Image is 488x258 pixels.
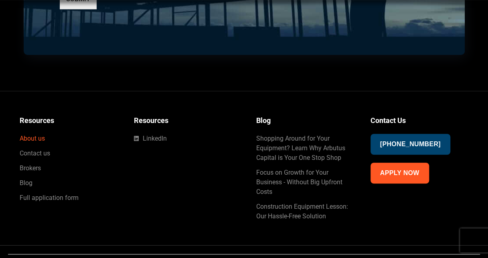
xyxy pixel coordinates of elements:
a: Focus on Growth for Your Business - Without Big Upfront Costs [256,168,354,197]
a: About us [20,134,118,143]
a: Blog [20,178,118,188]
h5: Resources [20,115,118,126]
a: Contact us [20,149,118,158]
a: Construction Equipment Lesson: Our Hassle-Free Solution [256,202,354,221]
span: Blog [20,178,32,188]
a: Shopping Around for Your Equipment? Learn Why Arbutus Capital is Your One Stop Shop [256,134,354,163]
a: Apply Now [371,163,429,183]
span: Apply Now [380,167,419,179]
h5: Blog [256,115,354,126]
span: Full application form [20,193,79,203]
span: Contact us [20,149,50,158]
span: About us [20,134,45,143]
h5: Contact Us [371,115,469,126]
a: LinkedIn [134,134,240,143]
a: [PHONE_NUMBER] [371,134,450,155]
span: [PHONE_NUMBER] [380,139,441,150]
a: Full application form [20,193,118,203]
h5: Resources [134,115,240,126]
span: LinkedIn [141,134,167,143]
a: Brokers [20,163,118,173]
span: Brokers [20,163,41,173]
